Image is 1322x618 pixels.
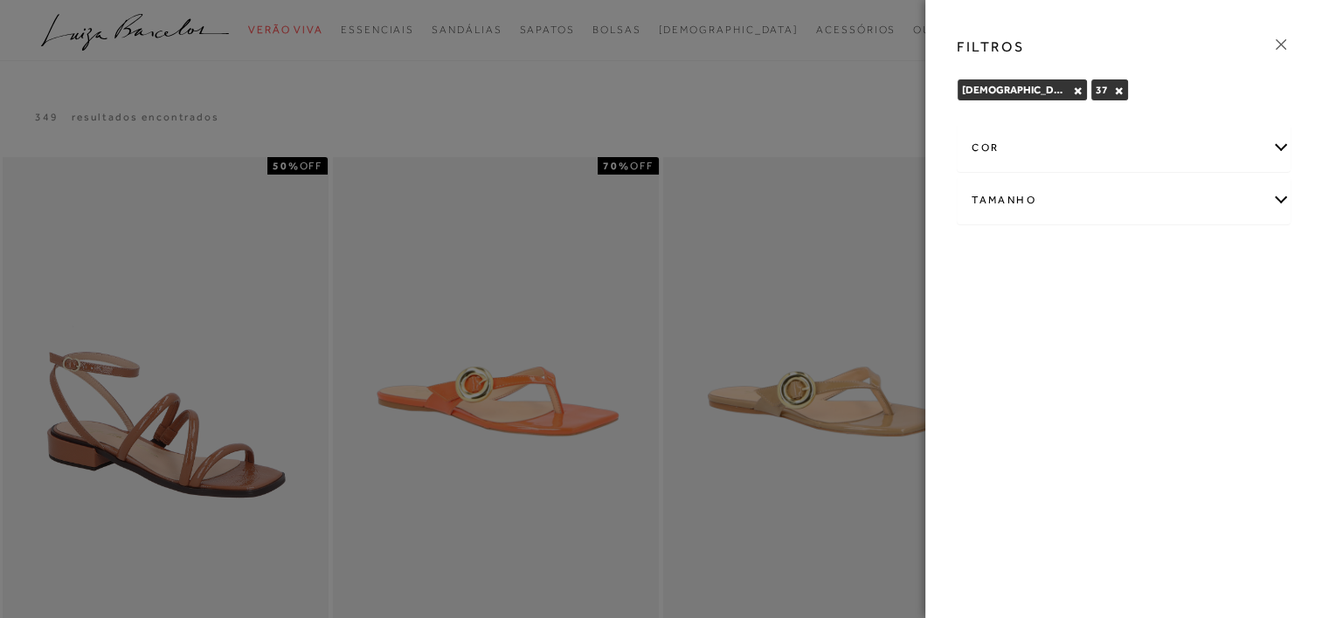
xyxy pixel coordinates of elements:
span: 37 [1096,84,1108,96]
span: [DEMOGRAPHIC_DATA] [962,84,1076,96]
h3: FILTROS [957,37,1024,57]
button: 37 Close [1114,85,1124,97]
div: cor [958,125,1290,171]
button: Rasteiras Close [1073,85,1083,97]
div: Tamanho [958,177,1290,223]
